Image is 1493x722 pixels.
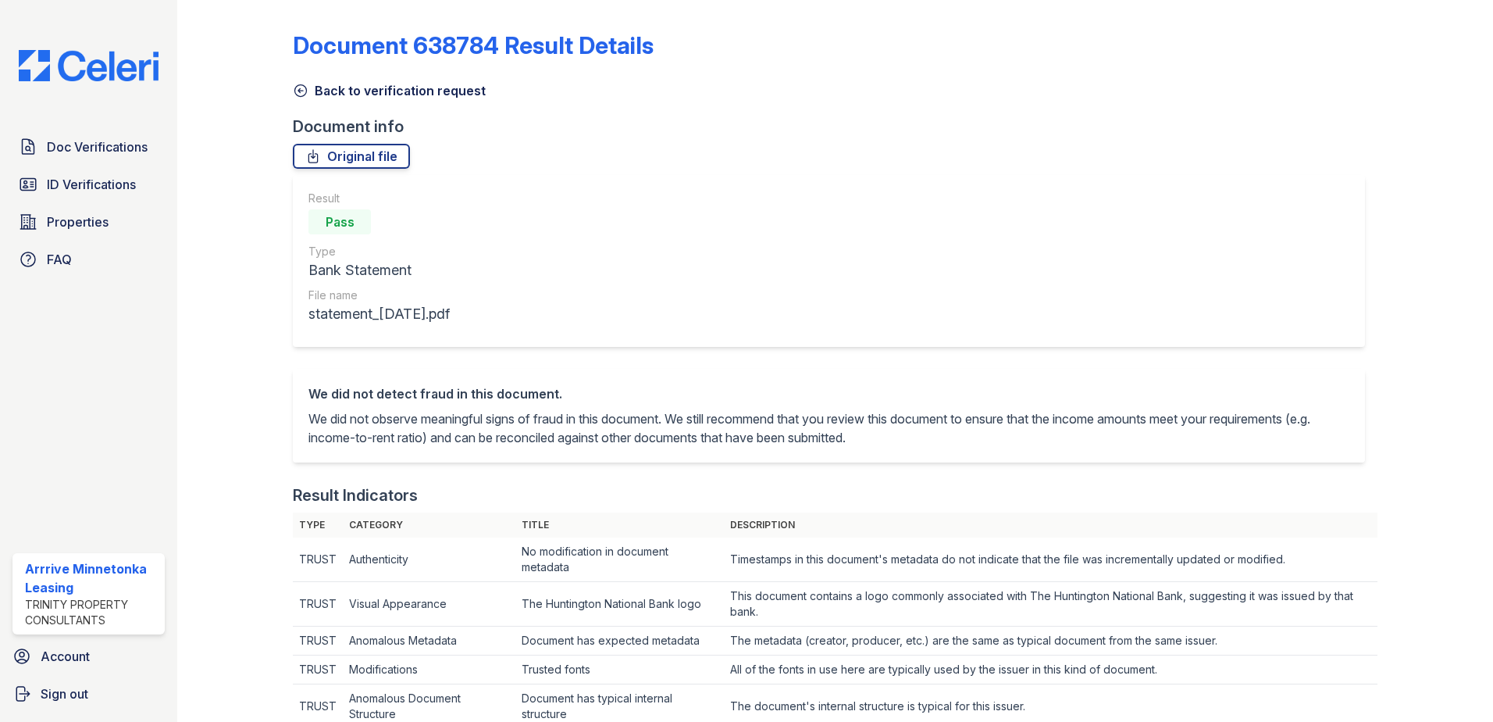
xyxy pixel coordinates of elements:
td: TRUST [293,656,343,684]
td: The Huntington National Bank logo [515,582,724,627]
td: No modification in document metadata [515,538,724,582]
td: Document has expected metadata [515,627,724,656]
div: statement_[DATE].pdf [308,303,450,325]
td: Authenticity [343,538,515,582]
div: Trinity Property Consultants [25,597,159,628]
a: Account [6,641,171,672]
th: Description [724,513,1378,538]
div: Arrrive Minnetonka Leasing [25,559,159,597]
a: FAQ [12,244,165,275]
span: ID Verifications [47,175,136,194]
div: Document info [293,116,1377,138]
a: Document 638784 Result Details [293,31,654,59]
a: Back to verification request [293,81,486,100]
div: We did not detect fraud in this document. [308,384,1349,403]
div: Bank Statement [308,259,450,281]
span: Sign out [41,684,88,703]
th: Title [515,513,724,538]
th: Category [343,513,515,538]
td: Timestamps in this document's metadata do not indicate that the file was incrementally updated or... [724,538,1378,582]
div: Result Indicators [293,484,418,506]
td: All of the fonts in use here are typically used by the issuer in this kind of document. [724,656,1378,684]
div: Result [308,191,450,206]
td: TRUST [293,538,343,582]
a: Original file [293,144,410,169]
span: Doc Verifications [47,138,148,156]
img: CE_Logo_Blue-a8612792a0a2168367f1c8372b55b34899dd931a85d93a1a3d3e32e68fde9ad4.png [6,50,171,81]
span: FAQ [47,250,72,269]
td: This document contains a logo commonly associated with The Huntington National Bank, suggesting i... [724,582,1378,627]
th: Type [293,513,343,538]
div: Type [308,244,450,259]
a: Sign out [6,678,171,709]
p: We did not observe meaningful signs of fraud in this document. We still recommend that you review... [308,409,1349,447]
span: Properties [47,213,109,231]
td: Modifications [343,656,515,684]
div: File name [308,288,450,303]
td: Trusted fonts [515,656,724,684]
div: Pass [308,209,371,234]
td: TRUST [293,582,343,627]
td: The metadata (creator, producer, etc.) are the same as typical document from the same issuer. [724,627,1378,656]
td: Anomalous Metadata [343,627,515,656]
td: Visual Appearance [343,582,515,627]
a: Doc Verifications [12,131,165,163]
span: Account [41,647,90,666]
td: TRUST [293,627,343,656]
a: ID Verifications [12,169,165,200]
a: Properties [12,206,165,238]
